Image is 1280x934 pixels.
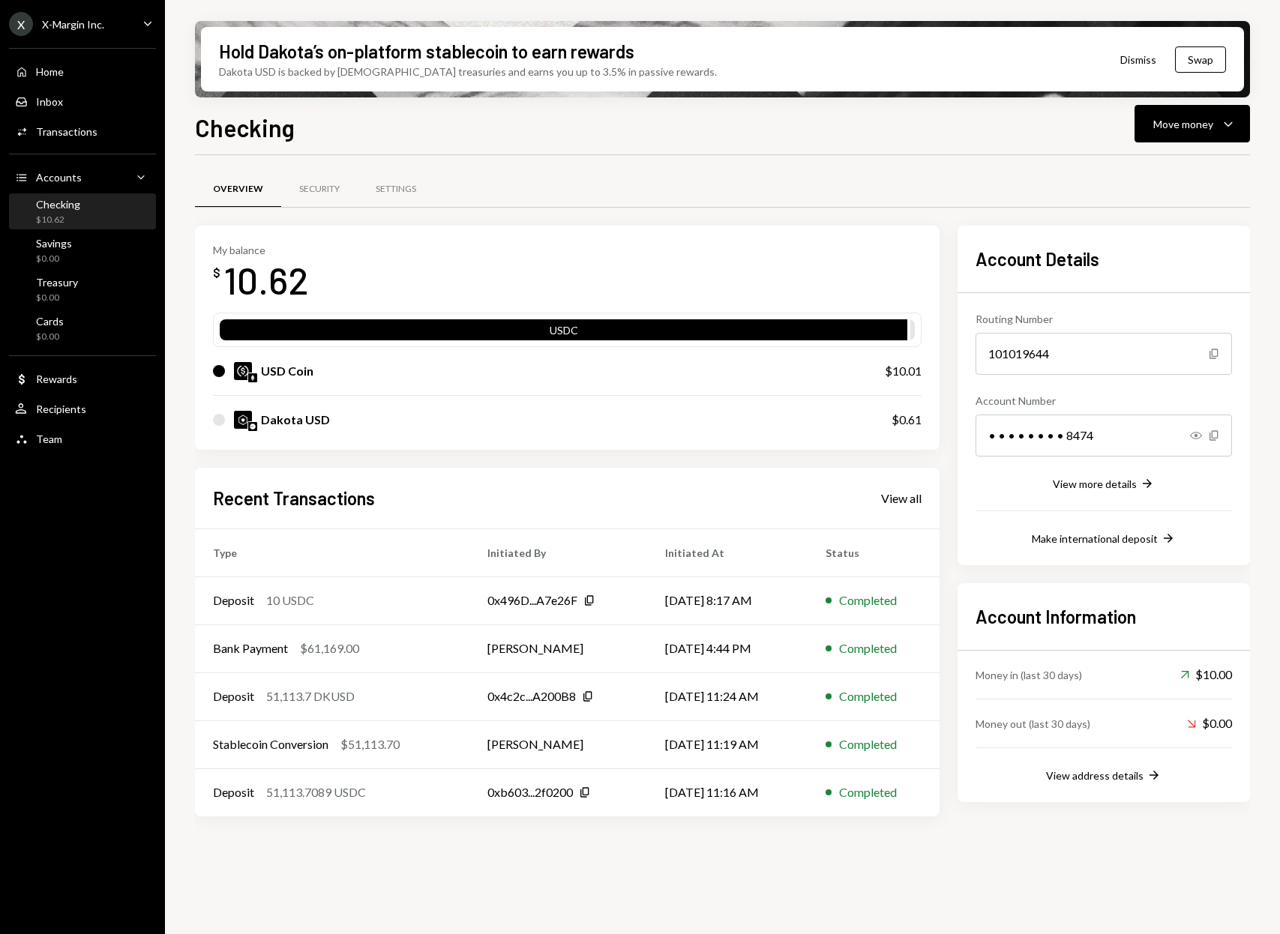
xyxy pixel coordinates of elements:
div: Home [36,65,64,78]
div: $51,113.70 [340,735,400,753]
div: Transactions [36,125,97,138]
button: View address details [1046,768,1162,784]
div: Savings [36,237,72,250]
div: Inbox [36,95,63,108]
div: X-Margin Inc. [42,18,104,31]
div: 51,113.7 DKUSD [266,687,355,705]
div: Account Number [976,393,1232,409]
button: Move money [1135,105,1250,142]
a: Security [281,170,358,208]
div: View address details [1046,769,1144,782]
a: Team [9,425,156,452]
a: Overview [195,170,281,208]
div: Completed [839,591,897,609]
h2: Account Details [976,247,1232,271]
div: $ [213,265,220,280]
div: Rewards [36,373,77,385]
div: Completed [839,735,897,753]
div: Hold Dakota’s on-platform stablecoin to earn rewards [219,39,634,64]
a: Home [9,58,156,85]
div: USDC [220,322,907,343]
button: View more details [1053,476,1155,492]
td: [PERSON_NAME] [469,720,647,768]
div: View more details [1053,477,1137,490]
div: $0.61 [892,411,922,429]
div: $61,169.00 [300,639,359,657]
div: View all [881,491,922,506]
div: Money in (last 30 days) [976,667,1082,683]
div: Team [36,433,62,445]
div: $0.00 [1187,714,1232,732]
button: Dismiss [1102,42,1175,77]
div: 51,113.7089 USDC [266,783,366,801]
div: Dakota USD [261,411,330,429]
a: Inbox [9,88,156,115]
div: $0.00 [36,331,64,343]
h2: Recent Transactions [213,486,375,510]
a: Rewards [9,365,156,392]
div: Overview [213,183,263,196]
a: View all [881,489,922,506]
th: Initiated By [469,528,647,576]
div: $10.01 [885,362,922,380]
div: 10 USDC [266,591,314,609]
div: Accounts [36,171,82,184]
div: 101019644 [976,333,1232,375]
img: DKUSD [234,411,252,429]
div: $0.00 [36,292,78,304]
div: Deposit [213,591,254,609]
div: My balance [213,244,309,256]
div: 0x4c2c...A200B8 [487,687,576,705]
div: 10.62 [223,256,309,304]
div: Completed [839,783,897,801]
div: Cards [36,315,64,328]
a: Savings$0.00 [9,232,156,268]
td: [DATE] 11:19 AM [647,720,807,768]
div: Stablecoin Conversion [213,735,328,753]
div: Bank Payment [213,639,288,657]
a: Settings [358,170,434,208]
a: Accounts [9,163,156,190]
div: $10.62 [36,214,80,226]
a: Recipients [9,395,156,422]
img: ethereum-mainnet [248,373,257,382]
div: Checking [36,198,80,211]
button: Swap [1175,46,1226,73]
td: [DATE] 11:24 AM [647,672,807,720]
td: [DATE] 8:17 AM [647,576,807,624]
div: 0x496D...A7e26F [487,591,577,609]
a: Treasury$0.00 [9,271,156,307]
div: Money out (last 30 days) [976,716,1090,732]
th: Status [808,528,940,576]
div: Completed [839,639,897,657]
td: [DATE] 11:16 AM [647,768,807,816]
div: 0xb603...2f0200 [487,783,573,801]
div: • • • • • • • • 8474 [976,415,1232,457]
div: Completed [839,687,897,705]
img: USDC [234,362,252,380]
td: [PERSON_NAME] [469,624,647,672]
a: Checking$10.62 [9,193,156,229]
div: Security [299,183,340,196]
h2: Account Information [976,604,1232,629]
div: Routing Number [976,311,1232,327]
div: USD Coin [261,362,313,380]
a: Cards$0.00 [9,310,156,346]
div: Deposit [213,687,254,705]
th: Initiated At [647,528,807,576]
div: Recipients [36,403,86,415]
a: Transactions [9,118,156,145]
div: Dakota USD is backed by [DEMOGRAPHIC_DATA] treasuries and earns you up to 3.5% in passive rewards. [219,64,717,79]
td: [DATE] 4:44 PM [647,624,807,672]
button: Make international deposit [1032,531,1176,547]
img: base-mainnet [248,422,257,431]
div: Move money [1153,116,1213,132]
div: Deposit [213,783,254,801]
div: Treasury [36,276,78,289]
div: $0.00 [36,253,72,265]
h1: Checking [195,112,295,142]
div: Make international deposit [1032,532,1158,545]
div: X [9,12,33,36]
div: $10.00 [1180,666,1232,684]
th: Type [195,528,469,576]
